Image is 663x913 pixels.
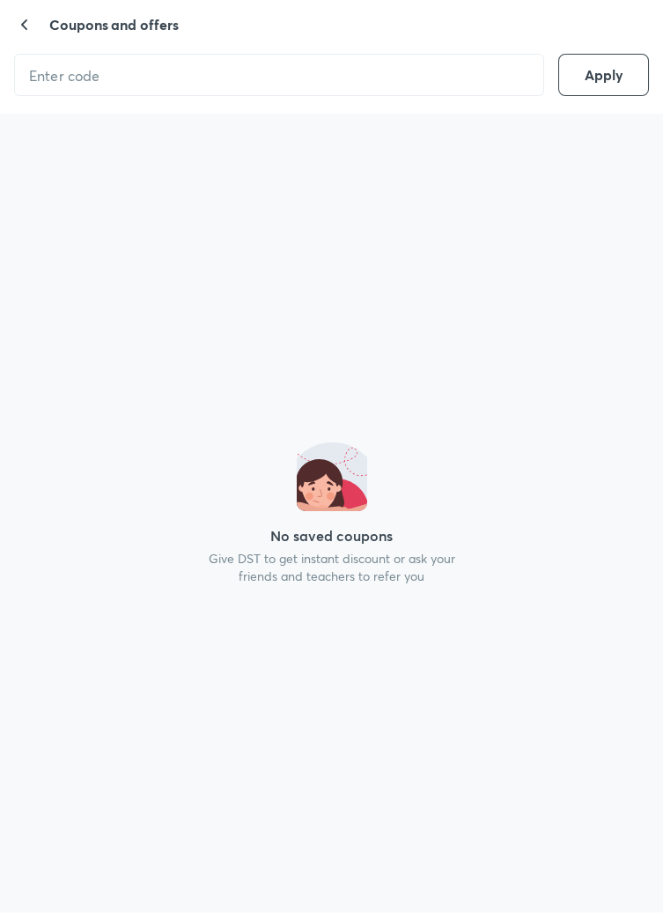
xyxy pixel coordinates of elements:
h3: Coupons and offers [49,14,179,38]
div: Give DST to get instant discount or ask your friends and teachers to refer you [200,550,464,585]
button: Apply [558,54,649,96]
div: No saved coupons [270,525,393,546]
span: Apply [585,66,623,84]
input: Enter code [15,53,529,98]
